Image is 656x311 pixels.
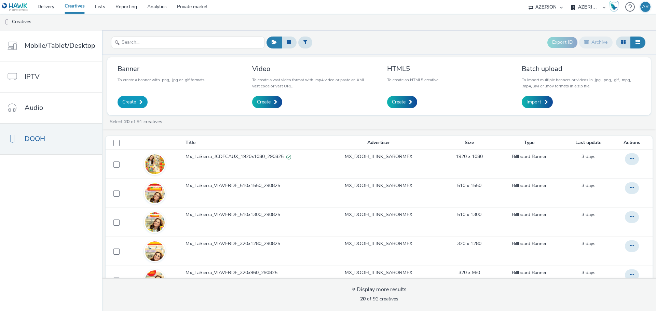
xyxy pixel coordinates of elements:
[360,296,398,302] span: of 91 creatives
[582,182,596,189] a: 30 August 2025, 4:56
[122,99,136,105] span: Create
[252,96,282,108] a: Create
[457,240,481,247] a: 320 x 1280
[2,3,28,11] img: undefined Logo
[185,136,314,150] th: Title
[582,153,596,160] a: 30 August 2025, 5:07
[25,134,45,144] span: DOOH
[614,136,653,150] th: Actions
[392,99,406,105] span: Create
[582,240,596,247] a: 30 August 2025, 4:53
[186,211,283,218] span: Mx_LaSierra_VIAVERDE_510x1300_290825
[118,77,206,83] p: To create a banner with .png, .jpg or .gif formats.
[522,96,553,108] a: Import
[522,64,641,73] h3: Batch upload
[186,153,314,164] a: Mx_LaSierra_JCDECAUX_1920x1080_290825Valid
[582,240,596,247] span: 3 days
[512,182,547,189] a: Billboard Banner
[582,269,596,276] a: 30 August 2025, 4:52
[563,136,614,150] th: Last update
[387,77,439,83] p: To create an HTML5 creative.
[314,136,443,150] th: Advertiser
[582,153,596,160] span: 3 days
[257,99,271,105] span: Create
[512,153,547,160] a: Billboard Banner
[186,211,314,222] a: Mx_LaSierra_VIAVERDE_510x1300_290825
[457,182,481,189] a: 510 x 1550
[512,240,547,247] a: Billboard Banner
[118,64,206,73] h3: Banner
[512,269,547,276] a: Billboard Banner
[186,269,280,276] span: Mx_LaSierra_VIAVERDE_320x960_290825
[186,240,314,251] a: Mx_LaSierra_VIAVERDE_320x1280_290825
[145,197,165,248] img: 81e3b29d-f1c6-4965-9e56-314ecc013a4c.jpg
[609,1,622,12] a: Hawk Academy
[642,2,649,12] div: AR
[456,153,483,160] a: 1920 x 1080
[186,269,314,280] a: Mx_LaSierra_VIAVERDE_320x960_290825
[186,240,283,247] span: Mx_LaSierra_VIAVERDE_320x1280_290825
[286,153,291,160] div: Valid
[124,118,129,125] strong: 20
[512,211,547,218] a: Billboard Banner
[547,37,577,48] button: Export ID
[145,163,165,223] img: 3d5ced01-3d08-4892-a18d-d41796a8ce6e.jpg
[360,296,366,302] strong: 20
[609,1,619,12] img: Hawk Academy
[459,269,480,276] a: 320 x 960
[630,37,645,48] button: Table
[345,240,412,247] a: MX_DOOH_ILINK_SABORMEX
[345,269,412,276] a: MX_DOOH_ILINK_SABORMEX
[252,64,371,73] h3: Video
[387,96,417,108] a: Create
[457,211,481,218] a: 510 x 1300
[252,77,371,89] p: To create a vast video format with .mp4 video or paste an XML vast code or vast URL.
[345,182,412,189] a: MX_DOOH_ILINK_SABORMEX
[443,136,495,150] th: Size
[25,41,95,51] span: Mobile/Tablet/Desktop
[186,182,314,193] a: Mx_LaSierra_VIAVERDE_510x1550_290825
[582,211,596,218] a: 30 August 2025, 4:56
[527,99,541,105] span: Import
[579,37,613,48] button: Archive
[186,182,283,189] span: Mx_LaSierra_VIAVERDE_510x1550_290825
[25,72,40,82] span: IPTV
[352,286,407,294] div: Display more results
[345,211,412,218] a: MX_DOOH_ILINK_SABORMEX
[145,212,165,291] img: df4a7ca9-abe3-490b-af34-0638536a4b96.jpg
[582,269,596,276] span: 3 days
[582,182,596,189] span: 3 days
[186,153,286,160] span: Mx_LaSierra_JCDECAUX_1920x1080_290825
[25,103,43,113] span: Audio
[118,96,148,108] a: Create
[496,136,563,150] th: Type
[111,37,265,48] input: Search...
[345,153,412,160] a: MX_DOOH_ILINK_SABORMEX
[387,64,439,73] h3: HTML5
[109,118,165,125] a: Select of 91 creatives
[3,19,10,26] img: dooh
[145,154,165,174] img: 27b349f3-b90e-412c-a01a-74bcc913087e.jpg
[522,77,641,89] p: To import multiple banners or videos in .jpg, .png, .gif, .mpg, .mp4, .avi or .mov formats in a z...
[582,211,596,218] span: 3 days
[616,37,631,48] button: Grid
